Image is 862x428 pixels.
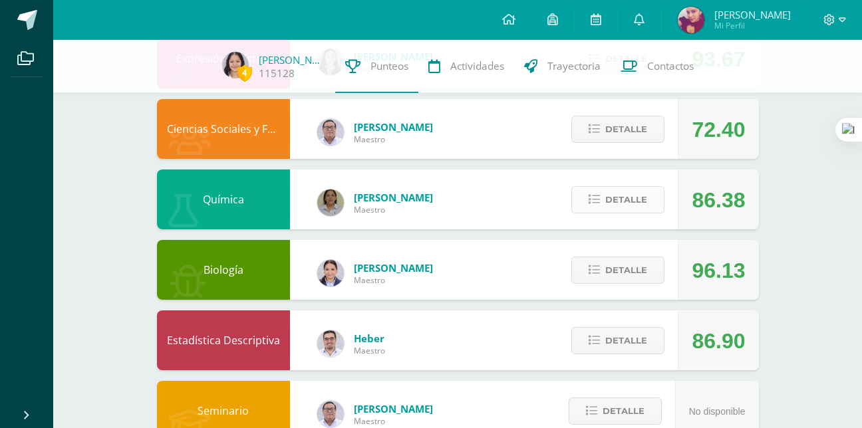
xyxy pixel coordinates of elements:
[692,170,745,230] div: 86.38
[689,406,746,417] span: No disponible
[571,257,664,284] button: Detalle
[157,310,290,370] div: Estadística Descriptiva
[678,7,704,33] img: 56fa8ae54895f260aaa680a71fb556c5.png
[335,40,418,93] a: Punteos
[237,64,252,81] span: 4
[317,260,344,286] img: 855b3dd62270c154f2b859b7888d8297.png
[354,204,433,215] span: Maestro
[259,66,295,80] a: 115128
[714,8,791,21] span: [PERSON_NAME]
[692,311,745,371] div: 86.90
[317,119,344,146] img: 5778bd7e28cf89dedf9ffa8080fc1cd8.png
[714,20,791,31] span: Mi Perfil
[571,116,664,143] button: Detalle
[605,328,647,353] span: Detalle
[317,189,344,216] img: 3af43c4f3931345fadf8ce10480f33e2.png
[514,40,611,93] a: Trayectoria
[354,345,385,356] span: Maestro
[157,99,290,159] div: Ciencias Sociales y Formación Ciudadana 5
[370,59,408,73] span: Punteos
[603,399,645,423] span: Detalle
[611,40,704,93] a: Contactos
[605,258,647,282] span: Detalle
[317,401,344,427] img: 5778bd7e28cf89dedf9ffa8080fc1cd8.png
[605,187,647,212] span: Detalle
[547,59,601,73] span: Trayectoria
[157,169,290,229] div: Química
[157,240,290,300] div: Biología
[354,415,433,427] span: Maestro
[354,332,385,345] span: Heber
[259,53,325,66] a: [PERSON_NAME]
[354,134,433,145] span: Maestro
[692,100,745,160] div: 72.40
[222,52,249,78] img: a7ee6d70d80002b2e40dc5bf61ca7e6f.png
[317,330,344,357] img: 54231652241166600daeb3395b4f1510.png
[354,261,433,274] span: [PERSON_NAME]
[418,40,514,93] a: Actividades
[605,117,647,142] span: Detalle
[354,402,433,415] span: [PERSON_NAME]
[571,327,664,354] button: Detalle
[569,397,662,425] button: Detalle
[354,120,433,134] span: [PERSON_NAME]
[692,241,745,300] div: 96.13
[354,274,433,286] span: Maestro
[571,186,664,213] button: Detalle
[647,59,694,73] span: Contactos
[354,191,433,204] span: [PERSON_NAME]
[450,59,504,73] span: Actividades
